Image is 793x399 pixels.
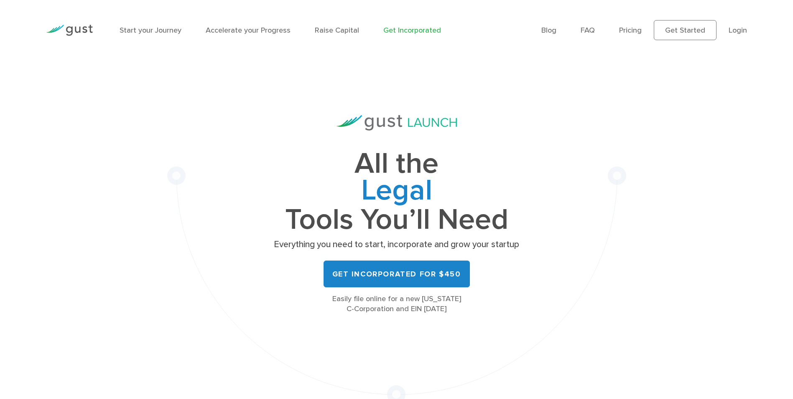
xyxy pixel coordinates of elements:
div: Easily file online for a new [US_STATE] C-Corporation and EIN [DATE] [271,294,522,314]
a: Get Incorporated [383,26,441,35]
img: Gust Logo [46,25,93,36]
a: Start your Journey [120,26,181,35]
a: Pricing [619,26,642,35]
a: Raise Capital [315,26,359,35]
img: Gust Launch Logo [337,115,457,130]
h1: All the Tools You’ll Need [271,151,522,233]
a: Get Incorporated for $450 [324,261,470,287]
p: Everything you need to start, incorporate and grow your startup [271,239,522,251]
a: Accelerate your Progress [206,26,291,35]
a: Login [729,26,747,35]
a: FAQ [581,26,595,35]
span: Legal [271,177,522,207]
a: Blog [541,26,556,35]
a: Get Started [654,20,717,40]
